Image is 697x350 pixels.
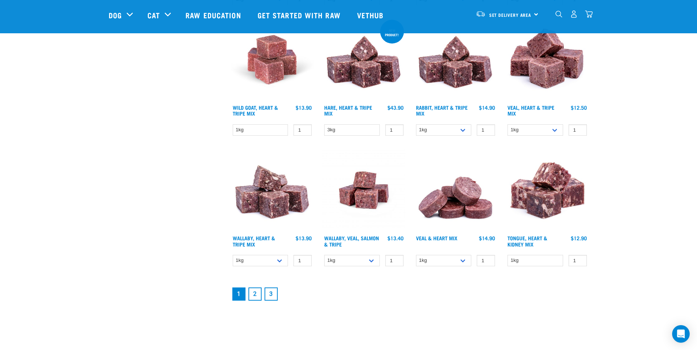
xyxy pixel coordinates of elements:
input: 1 [477,255,495,266]
img: home-icon-1@2x.png [555,11,562,18]
a: Wallaby, Veal, Salmon & Tripe [324,237,379,245]
img: Goat Heart Tripe 8451 [231,18,314,101]
input: 1 [569,124,587,136]
img: home-icon@2x.png [585,10,593,18]
span: Set Delivery Area [489,14,532,16]
a: Wallaby, Heart & Tripe Mix [233,237,275,245]
a: Goto page 3 [265,287,278,301]
a: Veal, Heart & Tripe Mix [507,106,554,114]
div: $12.50 [571,105,587,110]
div: $13.90 [296,235,312,241]
img: 1174 Wallaby Heart Tripe Mix 01 [231,149,314,232]
nav: pagination [231,286,589,302]
img: user.png [570,10,578,18]
a: Dog [109,10,122,20]
div: $13.40 [387,235,404,241]
img: 1152 Veal Heart Medallions 01 [414,149,497,232]
img: 1175 Rabbit Heart Tripe Mix 01 [414,18,497,101]
div: $13.90 [296,105,312,110]
input: 1 [385,255,404,266]
a: Goto page 2 [248,287,262,301]
a: Vethub [350,0,393,30]
a: Page 1 [232,287,246,301]
a: Get started with Raw [250,0,350,30]
a: Veal & Heart Mix [416,237,457,239]
a: Cat [147,10,160,20]
a: Wild Goat, Heart & Tripe Mix [233,106,278,114]
a: Tongue, Heart & Kidney Mix [507,237,547,245]
input: 1 [385,124,404,136]
div: $43.90 [387,105,404,110]
div: Open Intercom Messenger [672,325,690,343]
a: Hare, Heart & Tripe Mix [324,106,372,114]
div: $14.90 [479,105,495,110]
img: Cubes [506,18,589,101]
img: Wallaby Veal Salmon Tripe 1642 [322,149,405,232]
input: 1 [293,255,312,266]
div: $12.90 [571,235,587,241]
div: $14.90 [479,235,495,241]
img: 1167 Tongue Heart Kidney Mix 01 [506,149,589,232]
a: Raw Education [178,0,250,30]
input: 1 [477,124,495,136]
input: 1 [293,124,312,136]
input: 1 [569,255,587,266]
a: Rabbit, Heart & Tripe Mix [416,106,468,114]
img: van-moving.png [476,11,486,17]
img: 1175 Rabbit Heart Tripe Mix 01 [322,18,405,101]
